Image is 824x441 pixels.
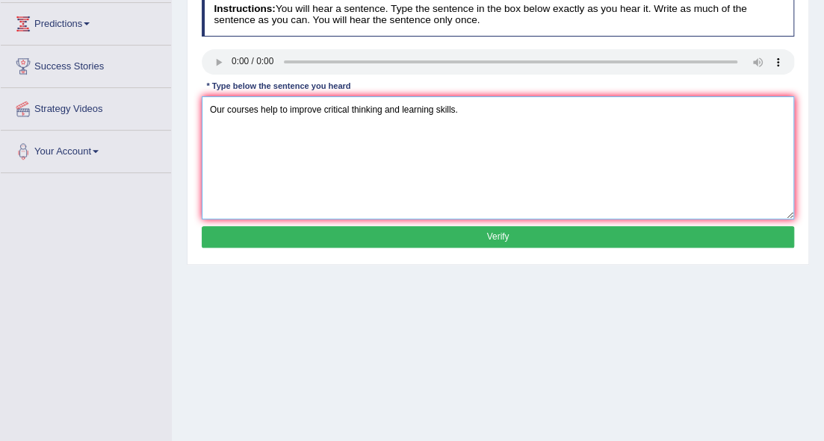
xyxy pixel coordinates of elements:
button: Verify [202,226,795,248]
b: Instructions: [214,3,275,14]
a: Your Account [1,131,171,168]
a: Strategy Videos [1,88,171,125]
a: Success Stories [1,46,171,83]
a: Predictions [1,3,171,40]
div: * Type below the sentence you heard [202,81,356,93]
